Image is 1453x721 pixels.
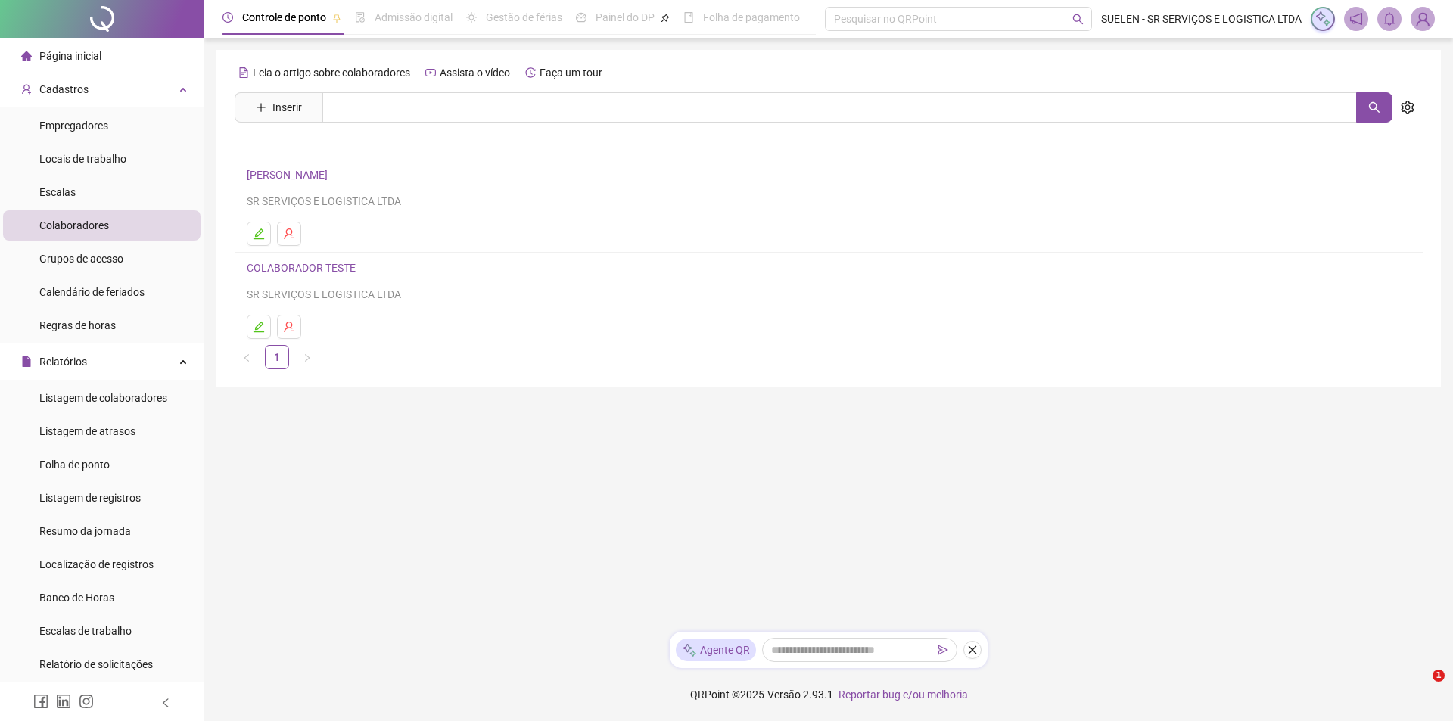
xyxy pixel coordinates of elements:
[661,14,670,23] span: pushpin
[39,625,132,637] span: Escalas de trabalho
[247,286,1411,303] div: SR SERVIÇOS E LOGISTICA LTDA
[39,286,145,298] span: Calendário de feriados
[33,694,48,709] span: facebook
[295,345,319,369] li: Próxima página
[242,353,251,362] span: left
[295,345,319,369] button: right
[39,492,141,504] span: Listagem de registros
[1101,11,1302,27] span: SUELEN - SR SERVIÇOS E LOGISTICA LTDA
[39,458,110,471] span: Folha de ponto
[486,11,562,23] span: Gestão de férias
[703,11,800,23] span: Folha de pagamento
[253,67,410,79] span: Leia o artigo sobre colaboradores
[683,12,694,23] span: book
[283,321,295,333] span: user-delete
[39,425,135,437] span: Listagem de atrasos
[839,688,968,701] span: Reportar bug e/ou melhoria
[425,67,436,78] span: youtube
[676,639,756,661] div: Agente QR
[235,345,259,369] button: left
[596,11,655,23] span: Painel do DP
[39,50,101,62] span: Página inicial
[39,253,123,265] span: Grupos de acesso
[21,51,32,61] span: home
[1368,101,1380,113] span: search
[39,120,108,132] span: Empregadores
[39,83,89,95] span: Cadastros
[39,392,167,404] span: Listagem de colaboradores
[253,228,265,240] span: edit
[682,642,697,658] img: sparkle-icon.fc2bf0ac1784a2077858766a79e2daf3.svg
[256,102,266,113] span: plus
[39,219,109,232] span: Colaboradores
[39,186,76,198] span: Escalas
[39,356,87,368] span: Relatórios
[967,645,978,655] span: close
[247,193,1411,210] div: SR SERVIÇOS E LOGISTICA LTDA
[440,67,510,79] span: Assista o vídeo
[266,346,288,368] a: 1
[39,558,154,570] span: Localização de registros
[21,84,32,95] span: user-add
[540,67,602,79] span: Faça um tour
[39,658,153,670] span: Relatório de solicitações
[79,694,94,709] span: instagram
[160,698,171,708] span: left
[39,153,126,165] span: Locais de trabalho
[1402,670,1438,706] iframe: Intercom live chat
[39,319,116,331] span: Regras de horas
[1411,8,1434,30] img: 95212
[253,321,265,333] span: edit
[1433,670,1445,682] span: 1
[204,668,1453,721] footer: QRPoint © 2025 - 2.93.1 -
[39,525,131,537] span: Resumo da jornada
[21,356,32,367] span: file
[525,67,536,78] span: history
[283,228,295,240] span: user-delete
[1383,12,1396,26] span: bell
[1349,12,1363,26] span: notification
[247,262,360,274] a: COLABORADOR TESTE
[355,12,366,23] span: file-done
[235,345,259,369] li: Página anterior
[247,169,332,181] a: [PERSON_NAME]
[938,645,948,655] span: send
[56,694,71,709] span: linkedin
[466,12,477,23] span: sun
[1401,101,1414,114] span: setting
[576,12,586,23] span: dashboard
[39,592,114,604] span: Banco de Horas
[332,14,341,23] span: pushpin
[238,67,249,78] span: file-text
[272,99,302,116] span: Inserir
[767,688,801,701] span: Versão
[242,11,326,23] span: Controle de ponto
[222,12,233,23] span: clock-circle
[303,353,312,362] span: right
[1315,11,1331,27] img: sparkle-icon.fc2bf0ac1784a2077858766a79e2daf3.svg
[375,11,453,23] span: Admissão digital
[1072,14,1084,25] span: search
[244,95,314,120] button: Inserir
[265,345,289,369] li: 1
